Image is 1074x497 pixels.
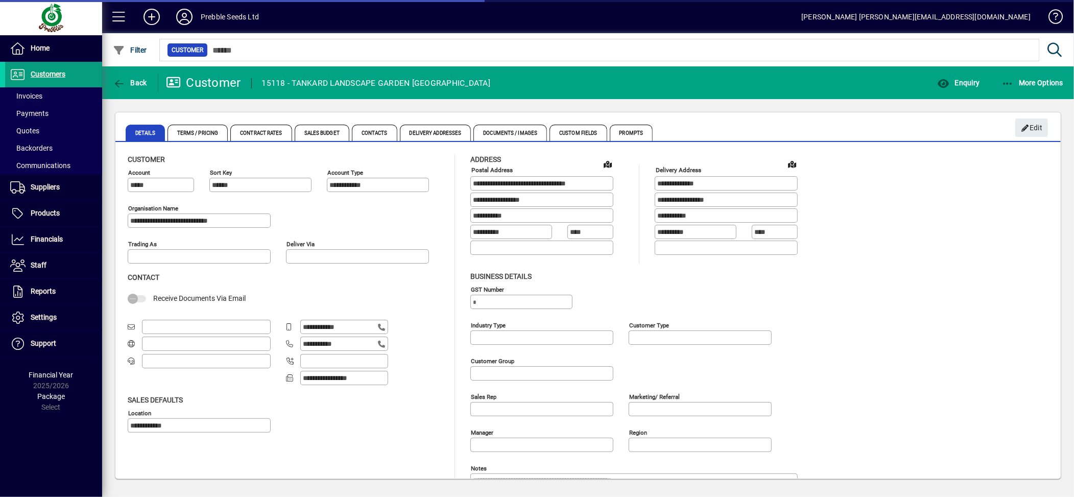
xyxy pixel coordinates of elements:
span: Home [31,44,50,52]
a: Suppliers [5,175,102,200]
div: [PERSON_NAME] [PERSON_NAME][EMAIL_ADDRESS][DOMAIN_NAME] [801,9,1031,25]
a: Staff [5,253,102,278]
span: Reports [31,287,56,295]
span: Prompts [610,125,653,141]
span: Receive Documents Via Email [153,294,246,302]
span: Filter [113,46,147,54]
span: Products [31,209,60,217]
mat-label: Location [128,409,151,416]
span: Enquiry [937,79,980,87]
span: Communications [10,161,70,170]
span: Details [126,125,165,141]
a: Quotes [5,122,102,139]
mat-label: Account [128,169,150,176]
span: Settings [31,313,57,321]
span: Support [31,339,56,347]
a: Financials [5,227,102,252]
mat-label: Customer type [629,321,669,328]
button: Enquiry [935,74,982,92]
div: 15118 - TANKARD LANDSCAPE GARDEN [GEOGRAPHIC_DATA] [262,75,491,91]
mat-label: Account Type [327,169,363,176]
span: Financials [31,235,63,243]
mat-label: Sales rep [471,393,496,400]
mat-label: Sort key [210,169,232,176]
span: Sales defaults [128,396,183,404]
a: View on map [784,156,800,172]
a: Settings [5,305,102,330]
mat-label: Organisation name [128,205,178,212]
span: Back [113,79,147,87]
a: Products [5,201,102,226]
span: Staff [31,261,46,269]
span: Quotes [10,127,39,135]
span: Customers [31,70,65,78]
span: Documents / Images [473,125,547,141]
a: Invoices [5,87,102,105]
mat-label: Manager [471,429,493,436]
span: Financial Year [29,371,74,379]
span: Edit [1021,120,1043,136]
button: Filter [110,41,150,59]
span: Sales Budget [295,125,349,141]
mat-label: Deliver via [287,241,315,248]
a: Payments [5,105,102,122]
mat-label: Trading as [128,241,157,248]
app-page-header-button: Back [102,74,158,92]
span: Business details [470,272,532,280]
span: Backorders [10,144,53,152]
span: Customer [172,45,203,55]
span: Payments [10,109,49,117]
mat-label: GST Number [471,286,504,293]
button: Profile [168,8,201,26]
span: Address [470,155,501,163]
mat-label: Marketing/ Referral [629,393,680,400]
a: Support [5,331,102,357]
span: Customer [128,155,165,163]
mat-label: Notes [471,464,487,471]
a: Communications [5,157,102,174]
mat-label: Region [629,429,647,436]
span: Contacts [352,125,397,141]
span: Contact [128,273,159,281]
button: Add [135,8,168,26]
div: Prebble Seeds Ltd [201,9,259,25]
div: Customer [166,75,241,91]
a: Home [5,36,102,61]
span: Delivery Addresses [400,125,471,141]
button: Edit [1015,119,1048,137]
mat-label: Customer group [471,357,514,364]
button: More Options [999,74,1066,92]
span: Suppliers [31,183,60,191]
span: Invoices [10,92,42,100]
span: Terms / Pricing [168,125,228,141]
a: View on map [600,156,616,172]
a: Knowledge Base [1041,2,1061,35]
a: Reports [5,279,102,304]
mat-label: Industry type [471,321,506,328]
span: More Options [1001,79,1064,87]
button: Back [110,74,150,92]
span: Contract Rates [230,125,292,141]
span: Custom Fields [550,125,607,141]
span: Package [37,392,65,400]
a: Backorders [5,139,102,157]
